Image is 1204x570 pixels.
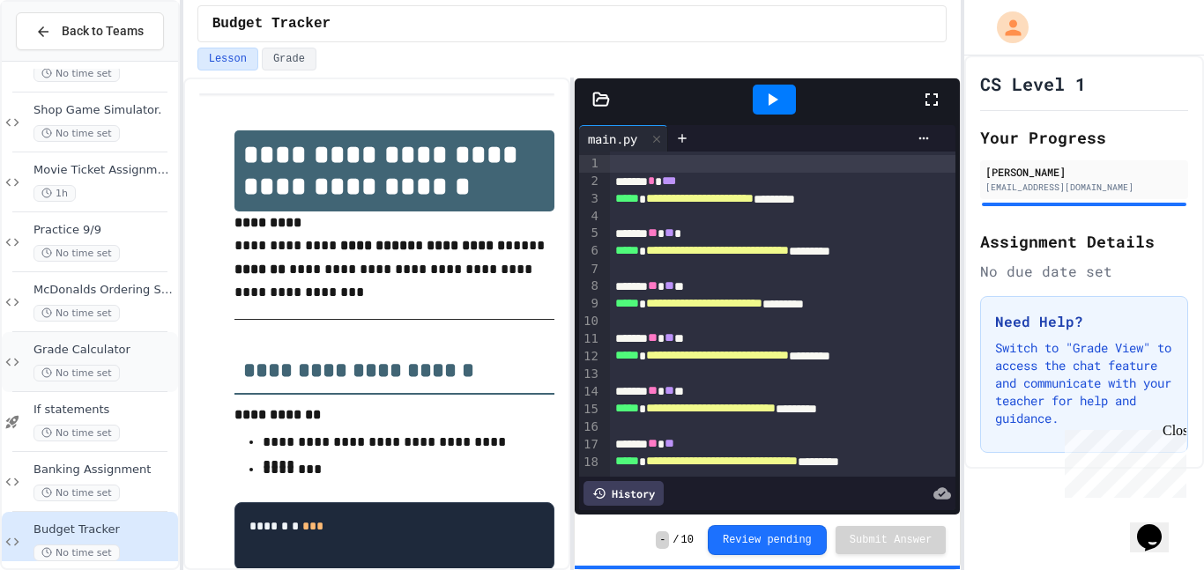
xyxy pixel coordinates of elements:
div: 9 [579,295,601,313]
span: No time set [33,544,120,561]
div: 14 [579,383,601,401]
div: My Account [978,7,1033,48]
span: No time set [33,485,120,501]
div: 12 [579,348,601,366]
div: 3 [579,190,601,208]
button: Grade [262,48,316,70]
div: [PERSON_NAME] [985,164,1183,180]
p: Switch to "Grade View" to access the chat feature and communicate with your teacher for help and ... [995,339,1173,427]
span: No time set [33,245,120,262]
span: No time set [33,305,120,322]
div: main.py [579,130,646,148]
button: Submit Answer [836,526,947,554]
span: If statements [33,403,175,418]
span: McDonalds Ordering System [33,283,175,298]
div: 16 [579,418,601,436]
button: Back to Teams [16,12,164,50]
div: [EMAIL_ADDRESS][DOMAIN_NAME] [985,181,1183,194]
h2: Your Progress [980,125,1188,150]
div: 10 [579,313,601,330]
div: 13 [579,366,601,383]
h3: Need Help? [995,311,1173,332]
div: History [583,481,664,506]
span: Shop Game Simulator. [33,103,175,118]
div: 8 [579,278,601,295]
div: 18 [579,454,601,489]
span: No time set [33,65,120,82]
div: 7 [579,261,601,278]
span: Budget Tracker [33,522,175,537]
span: Submit Answer [850,533,933,547]
span: Banking Assignment [33,463,175,477]
div: 15 [579,401,601,418]
span: No time set [33,425,120,441]
div: 5 [579,225,601,242]
button: Review pending [708,525,827,555]
iframe: chat widget [1130,500,1186,552]
span: / [673,533,679,547]
span: No time set [33,125,120,142]
span: 10 [681,533,694,547]
h2: Assignment Details [980,229,1188,254]
div: 1 [579,155,601,173]
span: Budget Tracker [212,13,331,34]
div: 11 [579,330,601,348]
span: Grade Calculator [33,343,175,358]
iframe: chat widget [1058,423,1186,498]
div: 2 [579,173,601,190]
div: No due date set [980,261,1188,282]
span: Back to Teams [62,22,144,41]
span: Practice 9/9 [33,223,175,238]
span: - [656,531,669,549]
div: Chat with us now!Close [7,7,122,112]
span: 1h [33,185,76,202]
span: Movie Ticket Assignment [33,163,175,178]
div: main.py [579,125,668,152]
div: 6 [579,242,601,260]
h1: CS Level 1 [980,71,1086,96]
div: 4 [579,208,601,226]
button: Lesson [197,48,258,70]
span: No time set [33,365,120,381]
div: 17 [579,436,601,454]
